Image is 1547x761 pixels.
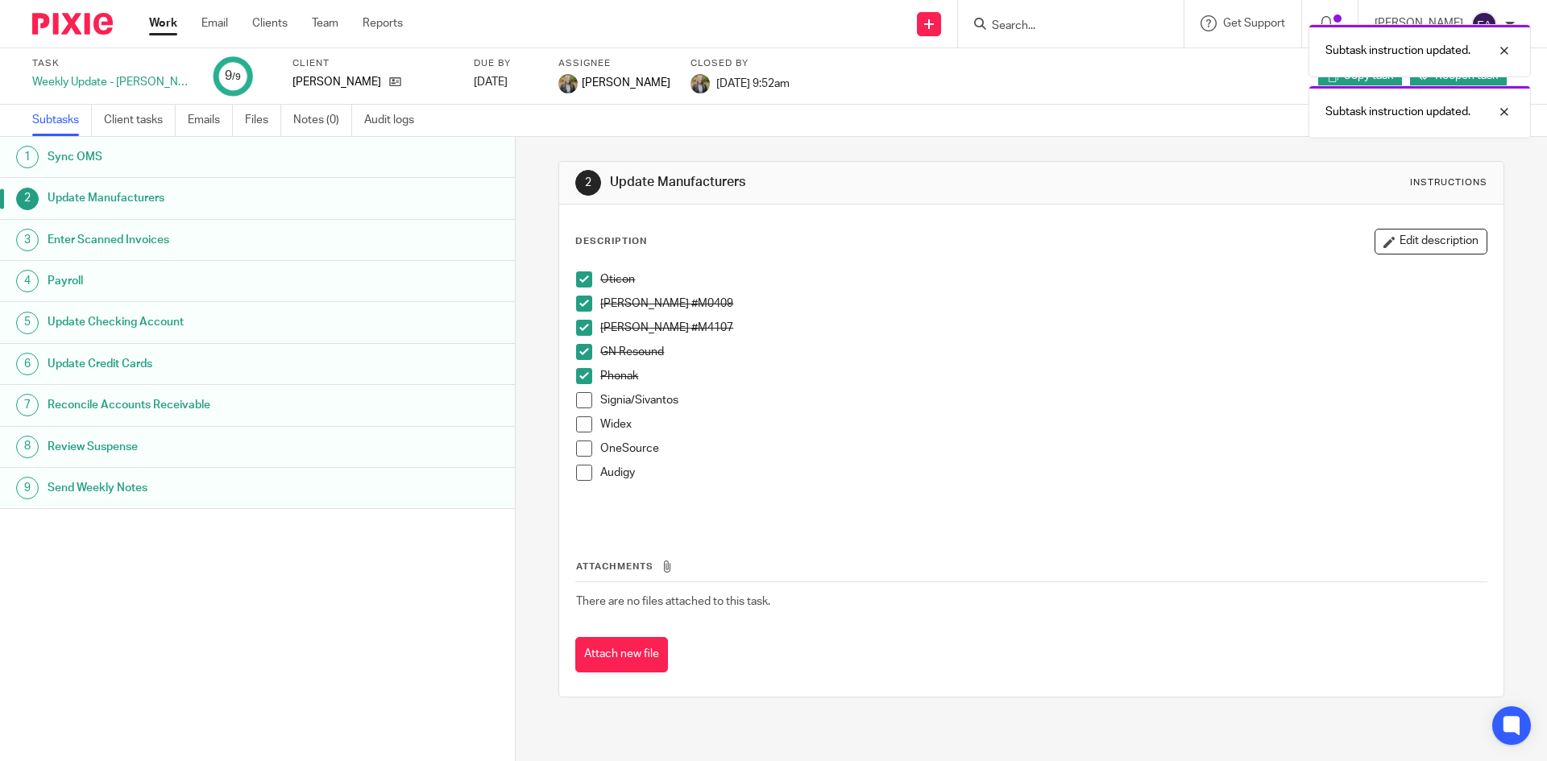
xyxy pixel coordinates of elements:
div: 9 [225,67,241,85]
p: [PERSON_NAME] #M0409 [600,296,1486,312]
label: Task [32,57,193,70]
p: Audigy [600,465,1486,481]
h1: Send Weekly Notes [48,476,349,500]
h1: Enter Scanned Invoices [48,228,349,252]
p: Signia/Sivantos [600,392,1486,408]
a: Notes (0) [293,105,352,136]
small: /9 [232,72,241,81]
div: 3 [16,229,39,251]
h1: Sync OMS [48,145,349,169]
p: [PERSON_NAME] #M4107 [600,320,1486,336]
div: Instructions [1410,176,1487,189]
label: Assignee [558,57,670,70]
a: Reports [363,15,403,31]
img: image.jpg [558,74,578,93]
p: Widex [600,416,1486,432]
button: Attach new file [575,637,668,673]
div: 5 [16,312,39,334]
p: OneSource [600,440,1486,457]
h1: Update Credit Cards [48,352,349,376]
div: [DATE] [474,74,538,90]
a: Files [245,105,281,136]
label: Due by [474,57,538,70]
img: image.jpg [691,74,710,93]
p: Phonak [600,368,1486,384]
span: There are no files attached to this task. [576,596,770,607]
img: svg%3E [1471,11,1497,37]
div: 7 [16,394,39,416]
div: 6 [16,353,39,375]
p: GN Resound [600,344,1486,360]
a: Clients [252,15,288,31]
p: Subtask instruction updated. [1325,104,1470,120]
p: [PERSON_NAME] [292,74,381,90]
a: Audit logs [364,105,426,136]
p: Description [575,235,647,248]
button: Edit description [1375,229,1487,254]
p: Oticon [600,271,1486,287]
h1: Update Manufacturers [610,174,1066,191]
img: Pixie [32,13,113,35]
a: Email [201,15,228,31]
div: 9 [16,477,39,499]
div: 4 [16,270,39,292]
label: Client [292,57,454,70]
div: 1 [16,146,39,168]
p: Subtask instruction updated. [1325,43,1470,59]
h1: Reconcile Accounts Receivable [48,393,349,417]
div: 8 [16,436,39,458]
div: 2 [575,170,601,196]
a: Team [312,15,338,31]
h1: Update Checking Account [48,310,349,334]
h1: Review Suspense [48,435,349,459]
a: Client tasks [104,105,176,136]
h1: Payroll [48,269,349,293]
h1: Update Manufacturers [48,186,349,210]
div: Weekly Update - [PERSON_NAME] [32,74,193,90]
a: Subtasks [32,105,92,136]
label: Closed by [691,57,790,70]
a: Work [149,15,177,31]
span: [PERSON_NAME] [582,75,670,91]
span: [DATE] 9:52am [716,77,790,89]
div: 2 [16,188,39,210]
a: Emails [188,105,233,136]
span: Attachments [576,562,653,571]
